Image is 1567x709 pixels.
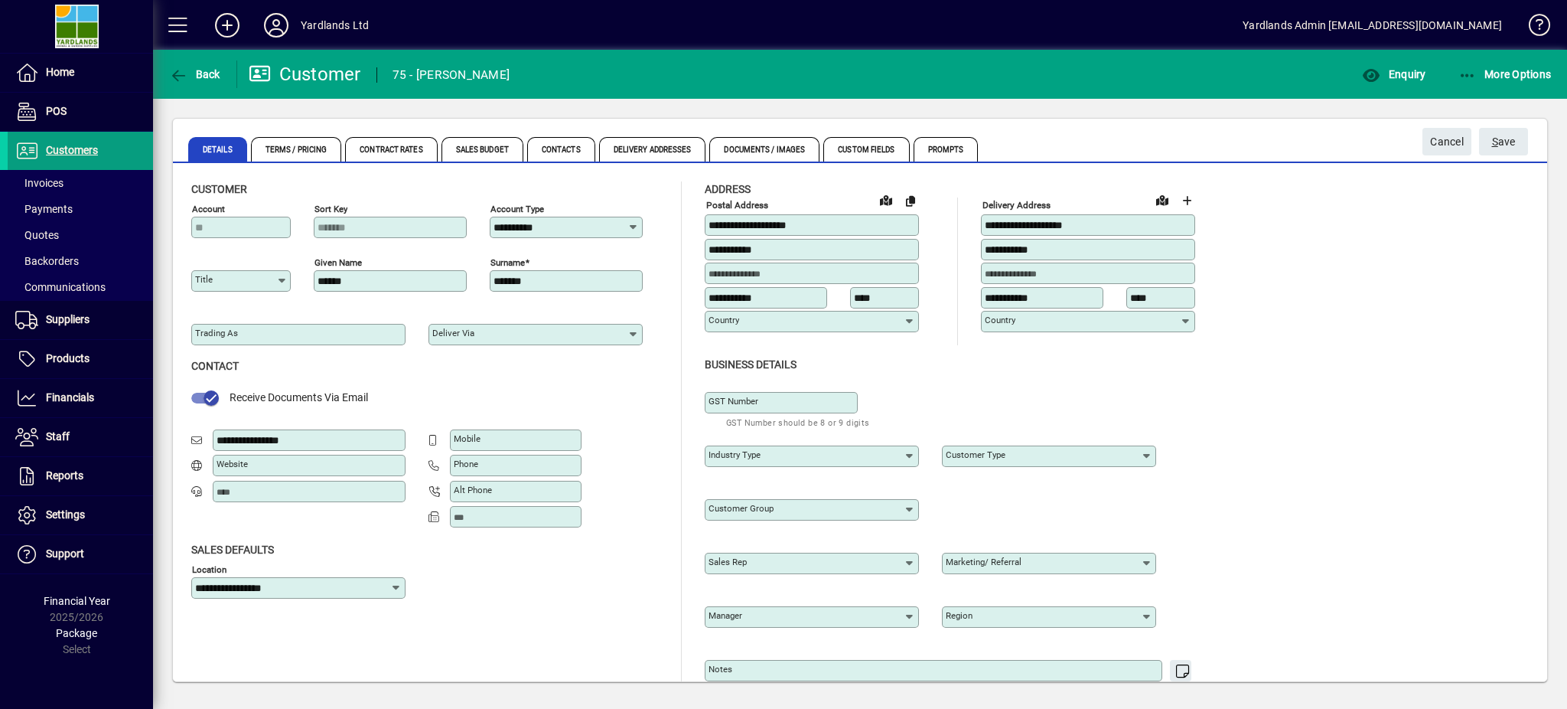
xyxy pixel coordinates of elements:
[8,340,153,378] a: Products
[1430,129,1464,155] span: Cancel
[251,137,342,162] span: Terms / Pricing
[8,301,153,339] a: Suppliers
[46,313,90,325] span: Suppliers
[490,204,544,214] mat-label: Account Type
[301,13,369,38] div: Yardlands Ltd
[705,358,797,371] span: Business details
[599,137,706,162] span: Delivery Addresses
[314,204,347,214] mat-label: Sort key
[874,188,898,212] a: View on map
[1455,60,1556,88] button: More Options
[46,66,74,78] span: Home
[46,547,84,560] span: Support
[1174,188,1199,213] button: Choose address
[46,144,98,156] span: Customers
[8,418,153,456] a: Staff
[8,496,153,534] a: Settings
[454,485,492,495] mat-label: Alt Phone
[1362,68,1425,80] span: Enquiry
[153,60,237,88] app-page-header-button: Back
[230,391,368,404] span: Receive Documents Via Email
[1422,128,1471,155] button: Cancel
[898,188,923,213] button: Copy to Delivery address
[56,627,97,639] span: Package
[8,93,153,131] a: POS
[192,564,226,574] mat-label: Location
[314,257,362,268] mat-label: Given name
[709,557,747,567] mat-label: Sales rep
[46,469,83,482] span: Reports
[8,196,153,222] a: Payments
[188,137,247,162] span: Details
[1517,3,1548,53] a: Knowledge Base
[8,535,153,573] a: Support
[15,229,59,241] span: Quotes
[165,60,224,88] button: Back
[946,610,972,621] mat-label: Region
[46,352,90,364] span: Products
[217,459,248,469] mat-label: Website
[8,457,153,495] a: Reports
[454,459,478,469] mat-label: Phone
[823,137,909,162] span: Custom Fields
[195,274,213,285] mat-label: Title
[709,396,758,407] mat-label: GST Number
[15,281,106,293] span: Communications
[191,544,274,556] span: Sales defaults
[985,315,1015,325] mat-label: Country
[490,257,525,268] mat-label: Surname
[195,328,238,338] mat-label: Trading as
[441,137,523,162] span: Sales Budget
[1243,13,1502,38] div: Yardlands Admin [EMAIL_ADDRESS][DOMAIN_NAME]
[191,183,247,195] span: Customer
[249,62,361,87] div: Customer
[191,360,239,372] span: Contact
[15,255,79,267] span: Backorders
[15,177,64,189] span: Invoices
[8,274,153,300] a: Communications
[393,63,510,87] div: 75 - [PERSON_NAME]
[709,449,761,460] mat-label: Industry type
[252,11,301,39] button: Profile
[709,610,742,621] mat-label: Manager
[46,105,67,117] span: POS
[8,170,153,196] a: Invoices
[345,137,437,162] span: Contract Rates
[8,248,153,274] a: Backorders
[1492,136,1498,148] span: S
[726,413,870,431] mat-hint: GST Number should be 8 or 9 digits
[1150,188,1174,212] a: View on map
[44,595,110,607] span: Financial Year
[1492,129,1516,155] span: ave
[946,557,1021,567] mat-label: Marketing/ Referral
[705,183,751,195] span: Address
[46,430,70,443] span: Staff
[709,137,819,162] span: Documents / Images
[709,315,739,325] mat-label: Country
[432,328,474,338] mat-label: Deliver via
[1358,60,1429,88] button: Enquiry
[8,54,153,92] a: Home
[1479,128,1528,155] button: Save
[1458,68,1552,80] span: More Options
[454,433,481,444] mat-label: Mobile
[203,11,252,39] button: Add
[709,664,732,675] mat-label: Notes
[46,508,85,521] span: Settings
[8,379,153,417] a: Financials
[914,137,979,162] span: Prompts
[169,68,220,80] span: Back
[15,203,73,215] span: Payments
[946,449,1005,460] mat-label: Customer type
[46,391,94,404] span: Financials
[709,503,774,514] mat-label: Customer group
[8,222,153,248] a: Quotes
[527,137,595,162] span: Contacts
[192,204,225,214] mat-label: Account
[1063,681,1183,699] mat-hint: Use 'Enter' to start a new line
